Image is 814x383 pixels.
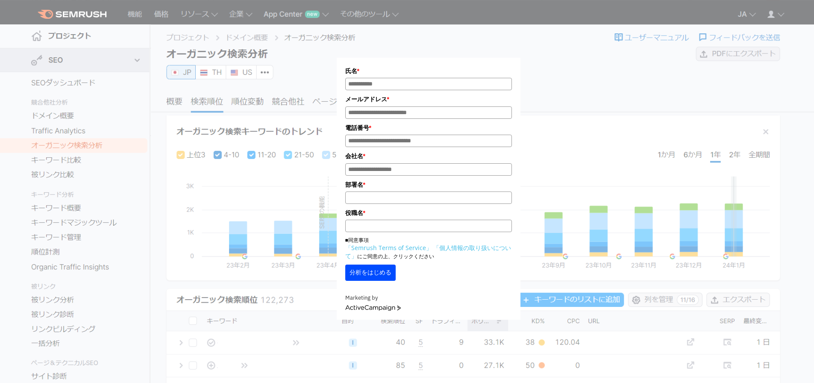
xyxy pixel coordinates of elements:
label: 電話番号 [345,123,512,133]
p: ■同意事項 にご同意の上、クリックください [345,236,512,260]
label: メールアドレス [345,94,512,104]
div: Marketing by [345,294,512,303]
button: 分析をはじめる [345,265,396,281]
label: 役職名 [345,208,512,218]
a: 「Semrush Terms of Service」 [345,244,432,252]
label: 部署名 [345,180,512,189]
label: 会社名 [345,151,512,161]
label: 氏名 [345,66,512,76]
a: 「個人情報の取り扱いについて」 [345,244,511,260]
